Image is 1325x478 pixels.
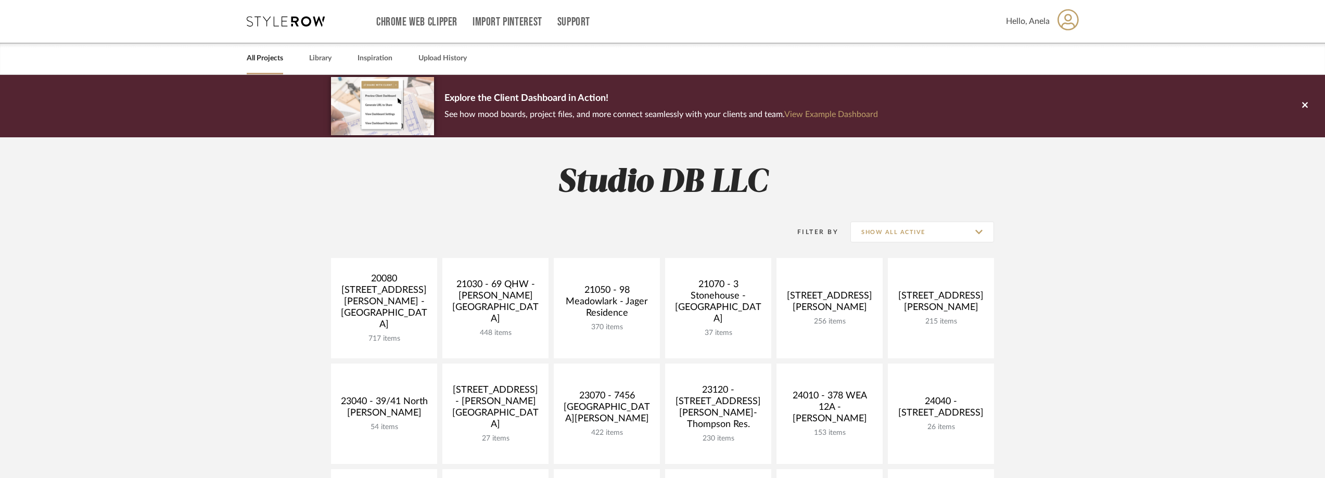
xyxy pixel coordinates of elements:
[444,91,878,107] p: Explore the Client Dashboard in Action!
[562,390,652,429] div: 23070 - 7456 [GEOGRAPHIC_DATA][PERSON_NAME]
[444,107,878,122] p: See how mood boards, project files, and more connect seamlessly with your clients and team.
[309,51,332,66] a: Library
[673,384,763,434] div: 23120 - [STREET_ADDRESS][PERSON_NAME]-Thompson Res.
[418,51,467,66] a: Upload History
[451,384,540,434] div: [STREET_ADDRESS] - [PERSON_NAME][GEOGRAPHIC_DATA]
[785,390,874,429] div: 24010 - 378 WEA 12A - [PERSON_NAME]
[288,163,1037,202] h2: Studio DB LLC
[1006,15,1050,28] span: Hello, Anela
[562,429,652,437] div: 422 items
[451,279,540,329] div: 21030 - 69 QHW - [PERSON_NAME][GEOGRAPHIC_DATA]
[473,18,542,27] a: Import Pinterest
[896,423,986,432] div: 26 items
[784,110,878,119] a: View Example Dashboard
[896,317,986,326] div: 215 items
[673,279,763,329] div: 21070 - 3 Stonehouse - [GEOGRAPHIC_DATA]
[785,290,874,317] div: [STREET_ADDRESS][PERSON_NAME]
[562,323,652,332] div: 370 items
[339,423,429,432] div: 54 items
[785,429,874,437] div: 153 items
[785,317,874,326] div: 256 items
[673,434,763,443] div: 230 items
[339,396,429,423] div: 23040 - 39/41 North [PERSON_NAME]
[896,290,986,317] div: [STREET_ADDRESS][PERSON_NAME]
[376,18,457,27] a: Chrome Web Clipper
[896,396,986,423] div: 24040 - [STREET_ADDRESS]
[247,51,283,66] a: All Projects
[557,18,590,27] a: Support
[562,285,652,323] div: 21050 - 98 Meadowlark - Jager Residence
[451,434,540,443] div: 27 items
[339,273,429,334] div: 20080 [STREET_ADDRESS][PERSON_NAME] - [GEOGRAPHIC_DATA]
[358,51,392,66] a: Inspiration
[784,227,838,237] div: Filter By
[339,334,429,343] div: 717 items
[673,329,763,338] div: 37 items
[451,329,540,338] div: 448 items
[331,77,434,135] img: d5d033c5-7b12-40c2-a960-1ecee1989c38.png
